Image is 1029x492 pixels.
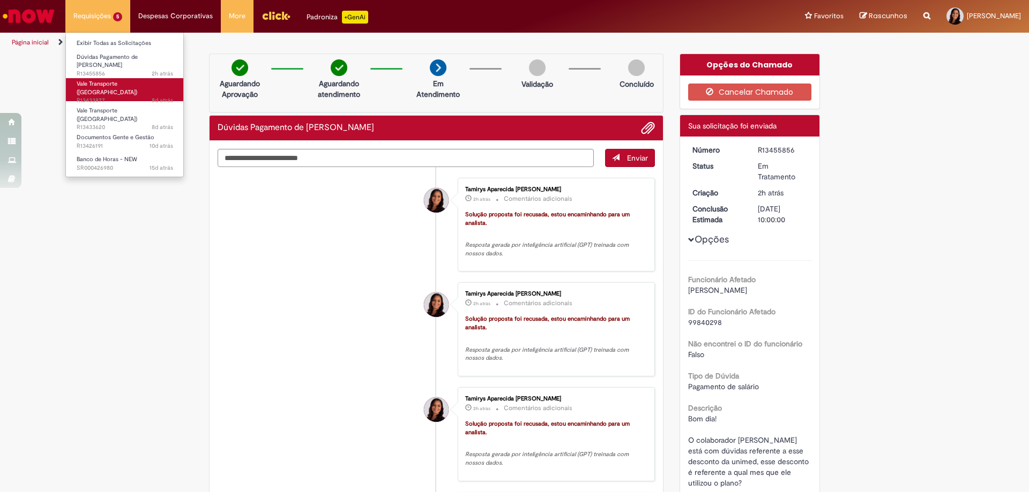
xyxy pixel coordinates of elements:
[77,142,173,150] span: R13426191
[77,80,137,96] span: Vale Transporte ([GEOGRAPHIC_DATA])
[229,11,245,21] span: More
[313,78,365,100] p: Aguardando atendimento
[688,121,777,131] span: Sua solicitação foi enviada
[465,396,644,402] div: Tamirys Aparecida [PERSON_NAME]
[465,241,630,258] em: Resposta gerada por inteligência artificial (GPT) treinada com nossos dados.
[473,405,490,412] time: 28/08/2025 08:48:30
[113,12,122,21] span: 5
[860,11,907,21] a: Rascunhos
[684,187,750,198] dt: Criação
[688,307,776,316] b: ID do Funcionário Afetado
[521,79,553,89] p: Validação
[473,300,490,307] time: 28/08/2025 08:48:34
[758,203,808,225] div: [DATE] 10:00:00
[342,11,368,24] p: +GenAi
[77,164,173,172] span: SR000426980
[688,350,704,359] span: Falso
[465,210,631,227] font: Solução proposta foi recusada, estou encaminhando para um analista.
[680,54,820,75] div: Opções do Chamado
[628,59,645,76] img: img-circle-grey.png
[152,96,173,104] time: 20/08/2025 17:32:47
[758,188,784,198] time: 28/08/2025 08:48:07
[758,187,808,198] div: 28/08/2025 08:48:07
[77,155,137,163] span: Banco de Horas - NEW
[465,291,644,297] div: Tamirys Aparecida [PERSON_NAME]
[152,123,173,131] time: 20/08/2025 16:48:30
[65,32,184,177] ul: Requisições
[967,11,1021,20] span: [PERSON_NAME]
[77,107,137,123] span: Vale Transporte ([GEOGRAPHIC_DATA])
[152,96,173,104] span: 8d atrás
[641,121,655,135] button: Adicionar anexos
[150,142,173,150] time: 18/08/2025 17:36:19
[473,405,490,412] span: 2h atrás
[1,5,56,27] img: ServiceNow
[218,149,594,167] textarea: Digite sua mensagem aqui...
[77,53,138,70] span: Dúvidas Pagamento de [PERSON_NAME]
[869,11,907,21] span: Rascunhos
[152,70,173,78] span: 2h atrás
[214,78,266,100] p: Aguardando Aprovação
[430,59,446,76] img: arrow-next.png
[465,186,644,193] div: Tamirys Aparecida [PERSON_NAME]
[473,196,490,202] time: 28/08/2025 08:48:36
[758,188,784,198] span: 2h atrás
[688,339,802,349] b: Não encontrei o ID do funcionário
[66,154,184,173] a: Aberto SR000426980 : Banco de Horas - NEW
[331,59,347,76] img: check-circle-green.png
[152,123,173,131] span: 8d atrás
[307,11,368,24] div: Padroniza
[138,11,213,21] span: Despesas Corporativas
[12,38,49,47] a: Página inicial
[504,404,572,413] small: Comentários adicionais
[688,382,759,391] span: Pagamento de salário
[688,84,812,101] button: Cancelar Chamado
[424,188,449,213] div: Tamirys Aparecida Lourenco Fonseca
[8,33,678,52] ul: Trilhas de página
[73,11,111,21] span: Requisições
[473,196,490,202] span: 2h atrás
[465,420,631,436] font: Solução proposta foi recusada, estou encaminhando para um analista.
[424,292,449,317] div: Tamirys Aparecida Lourenco Fonseca
[605,149,655,167] button: Enviar
[412,78,464,100] p: Em Atendimento
[232,59,248,76] img: check-circle-green.png
[465,450,630,467] em: Resposta gerada por inteligência artificial (GPT) treinada com nossos dados.
[688,275,756,284] b: Funcionário Afetado
[66,37,184,49] a: Exibir Todas as Solicitações
[627,153,648,163] span: Enviar
[77,96,173,105] span: R13433877
[77,133,154,141] span: Documentos Gente e Gestão
[66,78,184,101] a: Aberto R13433877 : Vale Transporte (VT)
[758,145,808,155] div: R13455856
[77,123,173,132] span: R13433620
[529,59,546,76] img: img-circle-grey.png
[150,142,173,150] span: 10d atrás
[66,105,184,128] a: Aberto R13433620 : Vale Transporte (VT)
[150,164,173,172] time: 13/08/2025 18:26:42
[473,300,490,307] span: 2h atrás
[66,51,184,74] a: Aberto R13455856 : Dúvidas Pagamento de Salário
[262,7,290,24] img: click_logo_yellow_360x200.png
[688,285,747,295] span: [PERSON_NAME]
[814,11,844,21] span: Favoritos
[150,164,173,172] span: 15d atrás
[684,161,750,171] dt: Status
[620,79,654,89] p: Concluído
[77,70,173,78] span: R13455856
[684,203,750,225] dt: Conclusão Estimada
[424,397,449,422] div: Tamirys Aparecida Lourenco Fonseca
[66,132,184,152] a: Aberto R13426191 : Documentos Gente e Gestão
[758,161,808,182] div: Em Tratamento
[688,317,722,327] span: 99840298
[504,194,572,203] small: Comentários adicionais
[465,315,631,331] font: Solução proposta foi recusada, estou encaminhando para um analista.
[465,346,630,362] em: Resposta gerada por inteligência artificial (GPT) treinada com nossos dados.
[684,145,750,155] dt: Número
[688,403,722,413] b: Descrição
[504,299,572,308] small: Comentários adicionais
[688,371,739,381] b: Tipo de Dúvida
[688,414,811,488] span: Bom dia! O colaborador [PERSON_NAME] está com dúvidas referente a esse desconto da unimed, esse d...
[218,123,374,133] h2: Dúvidas Pagamento de Salário Histórico de tíquete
